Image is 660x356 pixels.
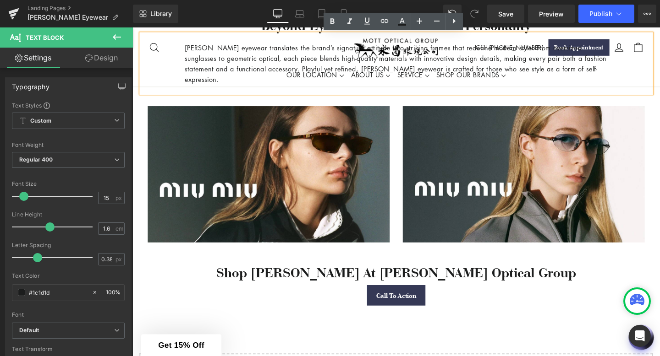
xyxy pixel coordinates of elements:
[12,211,125,218] div: Line Height
[12,242,125,248] div: Letter Spacing
[55,16,500,60] p: [PERSON_NAME] eyewear translates the brand’s signature attitude into striking frames that redefin...
[68,48,135,68] a: Design
[247,271,308,292] a: Call To Action
[115,226,123,232] span: em
[27,14,108,21] span: [PERSON_NAME] Eyewear
[528,5,575,23] a: Preview
[133,5,178,23] a: New Library
[629,325,651,347] div: Open Intercom Messenger
[9,249,545,267] h3: Shop [PERSON_NAME] At [PERSON_NAME] Optical Group
[115,195,123,201] span: px
[12,181,125,187] div: Font Size
[311,5,333,23] a: Tablet
[12,142,125,148] div: Font Weight
[9,323,93,345] div: Get 15% Off
[12,102,125,109] div: Text Styles
[333,5,355,23] a: Mobile
[498,9,513,19] span: Save
[30,117,51,125] b: Custom
[465,5,484,23] button: Redo
[443,5,462,23] button: Undo
[578,5,634,23] button: Publish
[29,287,88,297] input: Color
[589,10,612,17] span: Publish
[12,346,125,352] div: Text Transform
[27,329,76,339] span: Get 15% Off
[26,34,64,41] span: Text Block
[115,256,123,262] span: px
[150,10,172,18] span: Library
[12,273,125,279] div: Text Color
[102,285,124,301] div: %
[19,327,39,334] i: Default
[12,78,49,91] div: Typography
[12,312,125,318] div: Font
[539,9,564,19] span: Preview
[256,276,298,287] span: Call To Action
[267,5,289,23] a: Desktop
[19,156,53,163] b: Regular 400
[27,5,133,12] a: Landing Pages
[289,5,311,23] a: Laptop
[638,5,656,23] button: More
